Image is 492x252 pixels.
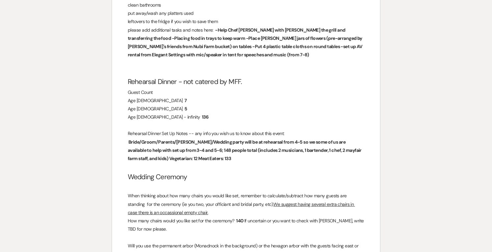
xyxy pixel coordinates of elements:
p: leftovers to the fridge if you wish to save them [128,17,364,26]
p: clean bathrooms [128,1,364,9]
p: When thinking about how many chairs you would like set, remember to calculate/subtract how many g... [128,192,364,217]
p: Age [DEMOGRAPHIC_DATA] [128,97,364,105]
p: Age [DEMOGRAPHIC_DATA] - infinity [128,113,364,121]
span: 7 [184,97,187,104]
p: Guest Count [128,88,364,97]
h2: Wedding Ceremony [128,171,364,183]
span: 136 [201,113,209,121]
span: Bride/Groom/Parents/[PERSON_NAME]/Wedding party will be at rehearsal from 4-5 so we some of us ar... [128,138,362,162]
p: put away/wash any platters used [128,9,364,17]
span: 5 [184,105,188,113]
p: Age [DEMOGRAPHIC_DATA] [128,105,364,113]
p: How many chairs would you like set for the ceremony? If uncertain or you want to check with [PERS... [128,217,364,233]
span: 140 [235,217,244,225]
p: Rehearsal Dinner Set Up Notes -- any info you wish us to know about this event: [128,129,364,163]
span: -Help Chef [PERSON_NAME] with [PERSON_NAME] the grill and transferring the food -Placing food in ... [128,26,363,59]
h2: Rehearsal Dinner - not catered by MFF. [128,76,364,88]
p: please add additional tasks and notes here: [128,26,364,59]
u: We suggest having several extra chairs in case there is an occassional empty chair. [128,201,355,215]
